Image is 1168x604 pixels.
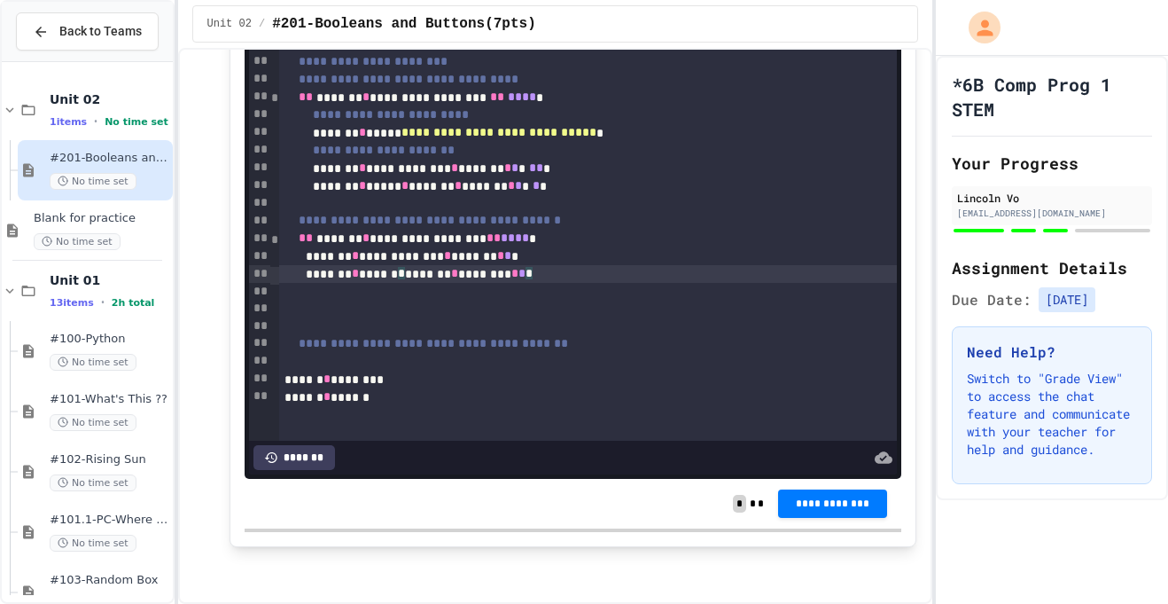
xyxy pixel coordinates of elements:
[50,452,169,467] span: #102-Rising Sun
[50,392,169,407] span: #101-What's This ??
[50,414,136,431] span: No time set
[50,297,94,309] span: 13 items
[16,12,159,51] button: Back to Teams
[105,116,168,128] span: No time set
[952,151,1152,176] h2: Your Progress
[272,13,536,35] span: #201-Booleans and Buttons(7pts)
[207,17,252,31] span: Unit 02
[259,17,265,31] span: /
[94,114,97,129] span: •
[50,513,169,528] span: #101.1-PC-Where am I?
[101,295,105,310] span: •
[50,475,136,491] span: No time set
[50,151,169,166] span: #201-Booleans and Buttons(7pts)
[952,289,1032,310] span: Due Date:
[59,22,142,41] span: Back to Teams
[952,255,1152,280] h2: Assignment Details
[957,207,1147,220] div: [EMAIL_ADDRESS][DOMAIN_NAME]
[50,573,169,588] span: #103-Random Box
[50,173,136,190] span: No time set
[1039,287,1095,312] span: [DATE]
[967,341,1137,363] h3: Need Help?
[50,116,87,128] span: 1 items
[967,370,1137,459] p: Switch to "Grade View" to access the chat feature and communicate with your teacher for help and ...
[50,535,136,552] span: No time set
[950,7,1005,48] div: My Account
[957,190,1147,206] div: Lincoln Vo
[50,272,169,288] span: Unit 01
[952,72,1152,122] h1: *6B Comp Prog 1 STEM
[50,332,169,347] span: #100-Python
[34,233,121,250] span: No time set
[50,354,136,371] span: No time set
[34,211,169,226] span: Blank for practice
[50,91,169,107] span: Unit 02
[112,297,155,309] span: 2h total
